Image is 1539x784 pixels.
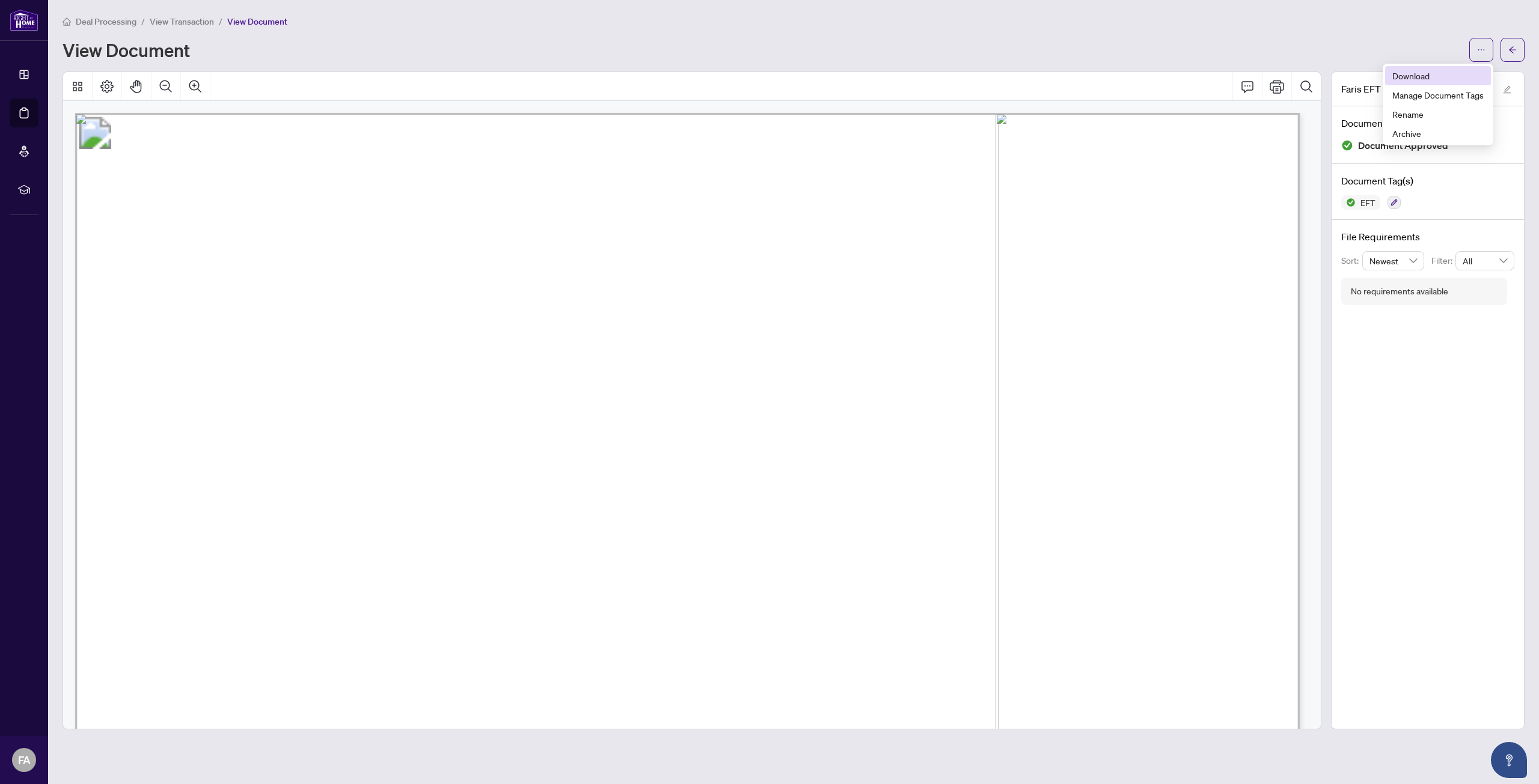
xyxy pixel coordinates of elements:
span: All [1463,252,1507,270]
button: Open asap [1491,742,1527,778]
span: Archive [1392,127,1484,140]
img: Document Status [1341,139,1353,151]
span: Faris EFT 2513191.pdf [1341,82,1442,96]
h1: View Document [63,40,190,59]
h4: Document Status [1341,116,1514,130]
span: Manage Document Tags [1392,88,1484,102]
span: View Document [227,16,287,27]
img: Status Icon [1341,195,1356,210]
li: / [219,14,222,28]
img: logo [10,9,38,31]
h4: File Requirements [1341,229,1514,244]
span: home [63,17,71,26]
span: ellipsis [1477,46,1485,54]
span: edit [1503,85,1511,94]
p: Sort: [1341,254,1362,267]
span: arrow-left [1508,46,1517,54]
span: View Transaction [150,16,214,27]
div: No requirements available [1351,285,1448,298]
span: FA [18,752,31,768]
p: Filter: [1431,254,1455,267]
span: Newest [1369,252,1418,270]
span: Document Approved [1358,138,1448,154]
span: EFT [1356,198,1380,207]
h4: Document Tag(s) [1341,174,1514,188]
li: / [141,14,145,28]
span: Rename [1392,108,1484,121]
span: Deal Processing [76,16,136,27]
span: Download [1392,69,1484,82]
